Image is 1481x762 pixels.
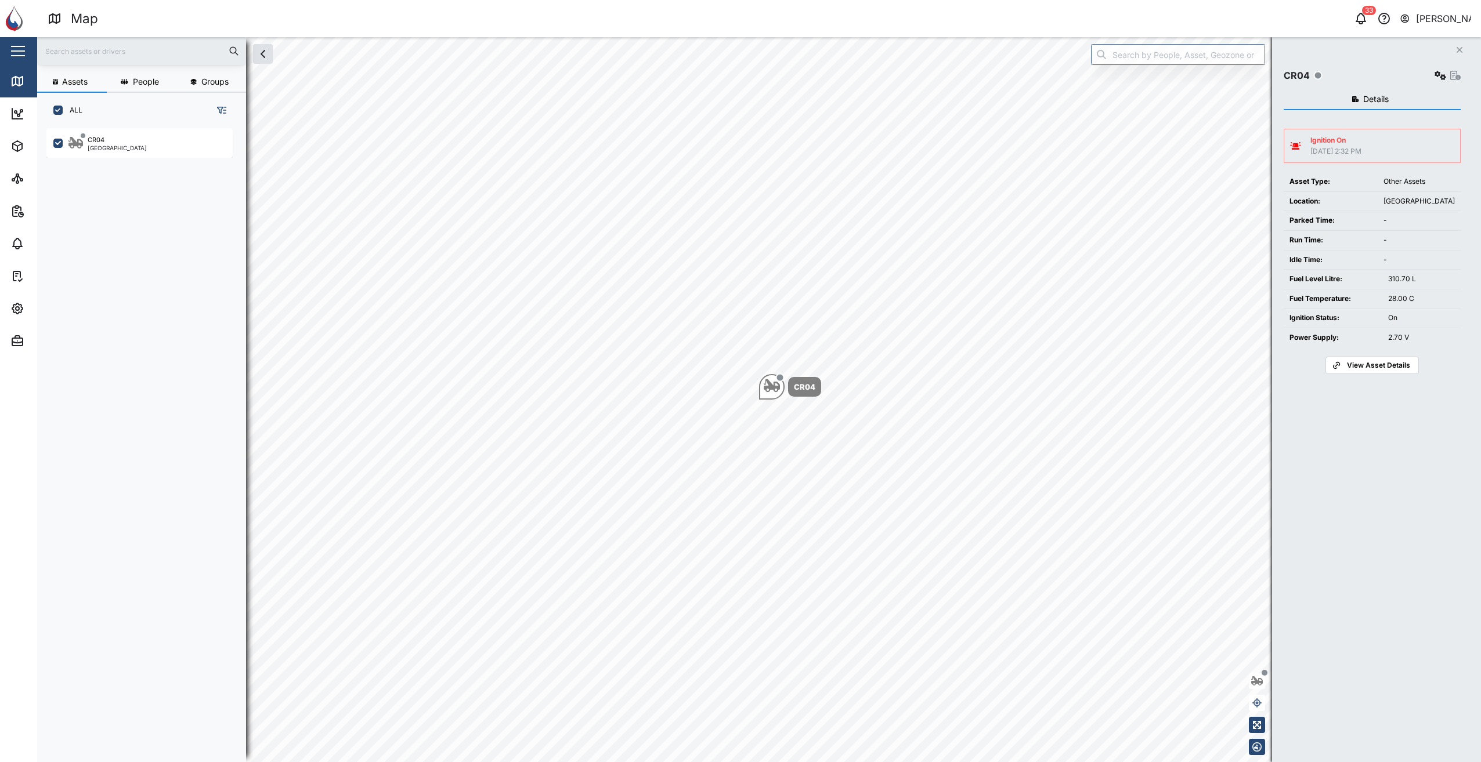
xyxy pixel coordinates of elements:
[1384,255,1455,266] div: -
[46,124,245,753] div: grid
[1289,196,1372,207] div: Location:
[1289,235,1372,246] div: Run Time:
[1310,146,1361,157] div: [DATE] 2:32 PM
[30,335,64,347] div: Admin
[1284,68,1310,83] div: CR04
[30,302,71,315] div: Settings
[1388,332,1455,343] div: 2.70 V
[1289,255,1372,266] div: Idle Time:
[1310,135,1361,146] div: Ignition On
[30,205,70,217] div: Reports
[1388,313,1455,324] div: On
[1091,44,1265,65] input: Search by People, Asset, Geozone or Place
[30,75,56,88] div: Map
[759,374,821,400] div: Map marker
[1384,176,1455,187] div: Other Assets
[71,9,98,29] div: Map
[1289,313,1377,324] div: Ignition Status:
[62,78,88,86] span: Assets
[30,270,62,282] div: Tasks
[37,37,1481,762] canvas: Map
[1399,10,1472,27] button: [PERSON_NAME]
[1362,6,1376,15] div: 33
[1289,176,1372,187] div: Asset Type:
[201,78,229,86] span: Groups
[1289,332,1377,343] div: Power Supply:
[1289,215,1372,226] div: Parked Time:
[1416,12,1472,26] div: [PERSON_NAME]
[1388,274,1455,285] div: 310.70 L
[1384,215,1455,226] div: -
[88,135,104,145] div: CR04
[1289,293,1377,304] div: Fuel Temperature:
[1384,235,1455,246] div: -
[30,172,58,185] div: Sites
[30,237,66,250] div: Alarms
[44,42,239,60] input: Search assets or drivers
[133,78,159,86] span: People
[1363,95,1389,103] span: Details
[794,381,815,393] div: CR04
[88,145,147,151] div: [GEOGRAPHIC_DATA]
[30,140,66,153] div: Assets
[63,106,82,115] label: ALL
[1384,196,1455,207] div: [GEOGRAPHIC_DATA]
[1325,357,1418,374] a: View Asset Details
[1388,293,1455,304] div: 28.00 C
[1347,357,1410,373] span: View Asset Details
[6,6,31,31] img: Main Logo
[30,107,82,120] div: Dashboard
[1289,274,1377,285] div: Fuel Level Litre:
